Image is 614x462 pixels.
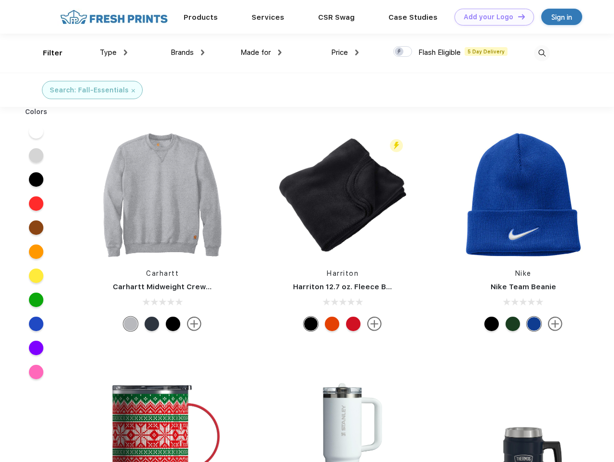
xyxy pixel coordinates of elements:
span: Brands [171,48,194,57]
img: dropdown.png [278,50,281,55]
img: more.svg [367,317,382,331]
a: Nike [515,269,532,277]
img: fo%20logo%202.webp [57,9,171,26]
div: Black [166,317,180,331]
div: Colors [18,107,55,117]
img: func=resize&h=266 [459,131,587,259]
span: Made for [240,48,271,57]
img: func=resize&h=266 [98,131,227,259]
a: Harriton [327,269,359,277]
a: Products [184,13,218,22]
span: Flash Eligible [418,48,461,57]
img: dropdown.png [124,50,127,55]
img: more.svg [187,317,201,331]
img: dropdown.png [355,50,359,55]
a: Harriton 12.7 oz. Fleece Blanket [293,282,409,291]
span: Type [100,48,117,57]
span: Price [331,48,348,57]
img: desktop_search.svg [534,45,550,61]
a: Carhartt [146,269,179,277]
div: Orange [325,317,339,331]
div: Add your Logo [464,13,513,21]
img: DT [518,14,525,19]
div: Heather Grey [123,317,138,331]
div: Game Royal [527,317,541,331]
div: Sign in [551,12,572,23]
img: dropdown.png [201,50,204,55]
div: New Navy [145,317,159,331]
a: Carhartt Midweight Crewneck Sweatshirt [113,282,266,291]
a: Nike Team Beanie [491,282,556,291]
div: Red [346,317,360,331]
div: Black [304,317,318,331]
a: Sign in [541,9,582,25]
span: 5 Day Delivery [465,47,507,56]
img: filter_cancel.svg [132,89,135,92]
div: Gorge Green [506,317,520,331]
div: Search: Fall-Essentials [50,85,129,95]
div: Filter [43,48,63,59]
img: more.svg [548,317,562,331]
img: flash_active_toggle.svg [390,139,403,152]
div: Black [484,317,499,331]
img: func=resize&h=266 [279,131,407,259]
